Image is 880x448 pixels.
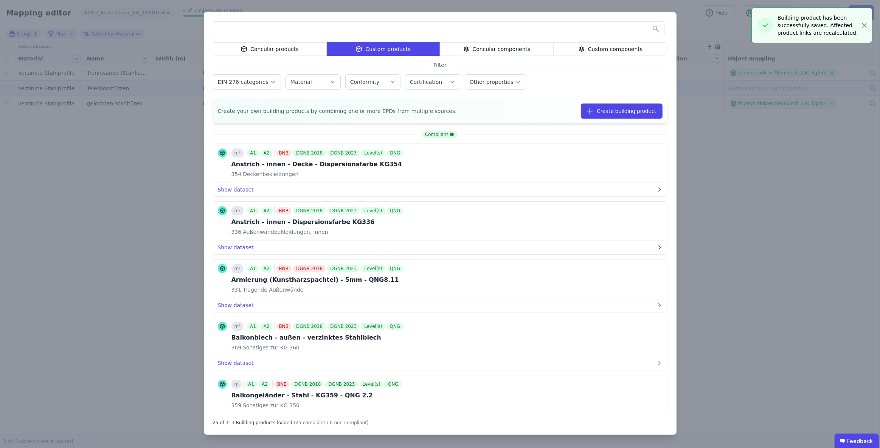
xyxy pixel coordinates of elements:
[213,75,281,89] button: DIN 276 categories
[241,170,298,178] span: Deckenbekleidungen
[276,323,292,330] div: BNB
[213,42,327,56] div: Concular products
[346,75,400,89] button: Conformity
[361,207,385,214] div: Level(s)
[360,381,383,388] div: Level(s)
[276,150,292,156] div: BNB
[293,150,326,156] div: DGNB 2018
[213,183,667,196] button: Show dataset
[327,207,360,214] div: DGNB 2023
[231,264,244,273] div: m²
[554,42,667,56] div: Custom components
[361,265,385,272] div: Level(s)
[231,148,244,158] div: m²
[387,323,404,330] div: QNG
[218,79,270,85] label: DIN 276 categories
[231,160,405,169] div: Anstrich - innen - Decke - Dispersionsfarbe KG354
[293,207,326,214] div: DGNB 2018
[241,402,300,409] span: Sonstiges zur KG 350
[247,323,259,330] div: A1
[247,207,259,214] div: A1
[327,42,440,56] div: Custom products
[327,323,360,330] div: DGNB 2023
[231,218,405,227] div: Anstrich - innen - Dispersionsfarbe KG336
[293,323,326,330] div: DGNB 2018
[350,79,381,85] label: Conformity
[231,333,405,342] div: Balkonblech - außen - verzinktes Stahlblech
[581,104,662,119] button: Create building product
[465,75,526,89] button: Other properties
[422,131,458,138] div: Compliant
[231,402,242,409] span: 359
[213,356,667,370] button: Show dataset
[405,75,460,89] button: Certification
[290,79,314,85] label: Material
[241,228,328,236] span: Außenwandbekleidungen, innen
[361,323,385,330] div: Level(s)
[387,265,404,272] div: QNG
[385,381,402,388] div: QNG
[231,380,242,389] div: m
[327,265,360,272] div: DGNB 2023
[274,381,290,388] div: BNB
[247,150,259,156] div: A1
[245,381,257,388] div: A1
[261,150,273,156] div: A2
[387,150,404,156] div: QNG
[325,381,358,388] div: DGNB 2023
[387,207,404,214] div: QNG
[327,150,360,156] div: DGNB 2023
[261,323,273,330] div: A2
[231,228,242,236] span: 336
[241,344,300,351] span: Sonstiges zur KG 360
[410,79,444,85] label: Certification
[231,286,242,294] span: 331
[429,61,451,69] span: Filter
[276,207,292,214] div: BNB
[231,344,242,351] span: 369
[231,206,244,215] div: m²
[247,265,259,272] div: A1
[231,275,405,284] div: Armierung (Kunstharzspachtel) - 5mm - QNG8.11
[231,170,242,178] span: 354
[294,417,369,426] div: (25 compliant / 0 non-compliant)
[361,150,385,156] div: Level(s)
[291,381,324,388] div: DGNB 2018
[241,286,303,294] span: Tragende Außenwände
[213,241,667,254] button: Show dataset
[276,265,292,272] div: BNB
[293,265,326,272] div: DGNB 2018
[261,265,273,272] div: A2
[470,79,515,85] label: Other properties
[286,75,340,89] button: Material
[261,207,273,214] div: A2
[213,417,293,426] div: 25 of 113 Building products loaded
[231,322,244,331] div: m²
[218,107,457,115] span: Create your own building products by combining one or more EPDs from multiple sources.
[213,298,667,312] button: Show dataset
[440,42,554,56] div: Concular components
[231,391,403,400] div: Balkongeländer - Stahl - KG359 - QNG 2.2
[259,381,271,388] div: A2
